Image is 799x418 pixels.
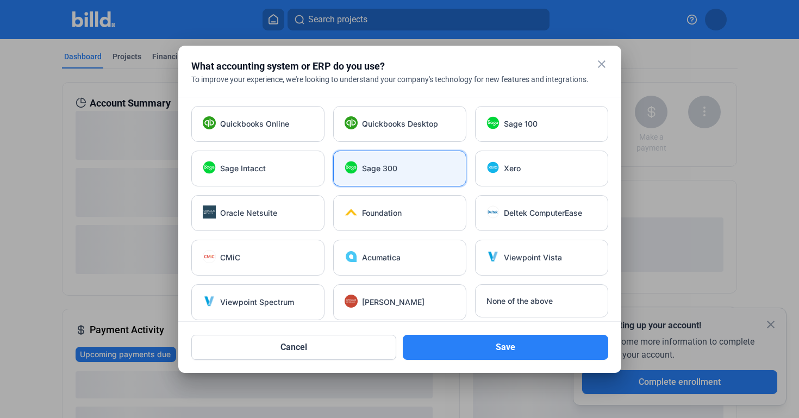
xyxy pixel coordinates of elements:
div: What accounting system or ERP do you use? [191,59,581,74]
span: Deltek ComputerEase [504,208,582,219]
span: Sage 100 [504,118,538,129]
button: Save [403,335,608,360]
span: [PERSON_NAME] [362,297,425,308]
mat-icon: close [595,58,608,71]
span: Xero [504,163,521,174]
span: Foundation [362,208,402,219]
span: Sage 300 [362,163,397,174]
span: Acumatica [362,252,401,263]
span: Viewpoint Vista [504,252,562,263]
span: Viewpoint Spectrum [220,297,294,308]
span: Sage Intacct [220,163,266,174]
span: Quickbooks Desktop [362,118,438,129]
span: CMiC [220,252,240,263]
button: Cancel [191,335,397,360]
div: To improve your experience, we're looking to understand your company's technology for new feature... [191,74,608,85]
span: Oracle Netsuite [220,208,277,219]
span: Quickbooks Online [220,118,289,129]
span: None of the above [486,296,553,307]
